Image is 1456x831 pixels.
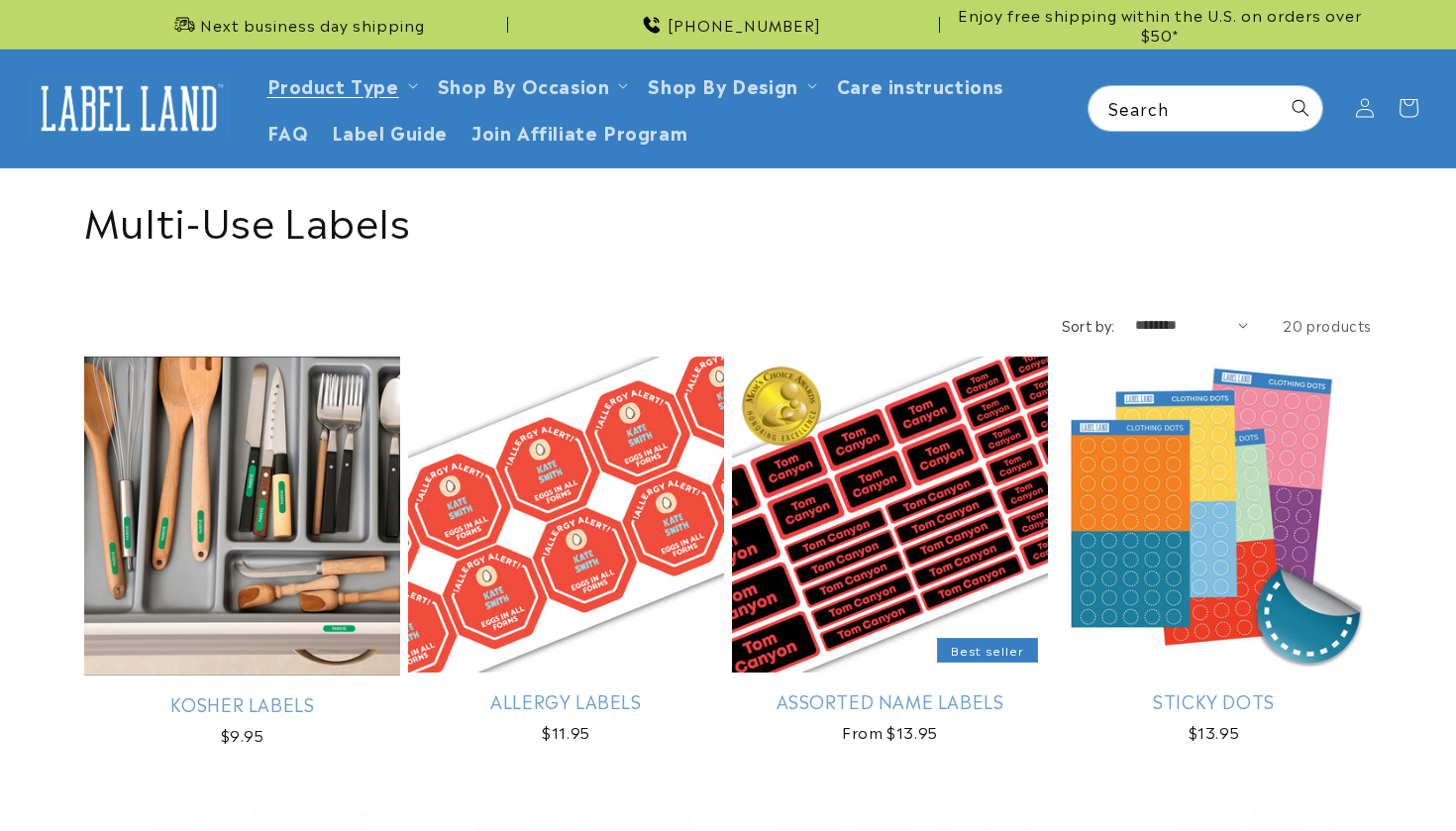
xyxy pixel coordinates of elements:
a: Kosher Labels [84,692,400,715]
a: Care instructions [825,61,1015,108]
span: 20 products [1283,315,1372,335]
a: Allergy Labels [408,689,724,712]
span: [PHONE_NUMBER] [668,15,821,35]
a: Label Guide [320,108,460,155]
a: Sticky Dots [1056,689,1372,712]
span: Next business day shipping [200,15,425,35]
label: Sort by: [1062,315,1115,335]
summary: Product Type [256,61,426,108]
a: Label Land [23,70,236,147]
img: Label Land [30,77,228,139]
button: Search [1279,86,1322,130]
span: Label Guide [332,120,448,143]
span: Care instructions [837,73,1003,96]
a: Product Type [267,71,399,98]
a: Join Affiliate Program [460,108,699,155]
a: Shop By Design [648,71,797,98]
a: Assorted Name Labels [732,689,1048,712]
a: FAQ [256,108,321,155]
span: Enjoy free shipping within the U.S. on orders over $50* [948,5,1372,44]
span: Shop By Occasion [438,73,610,96]
summary: Shop By Occasion [426,61,637,108]
span: Join Affiliate Program [471,120,687,143]
summary: Shop By Design [636,61,824,108]
span: FAQ [267,120,309,143]
h1: Multi-Use Labels [84,193,1372,245]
